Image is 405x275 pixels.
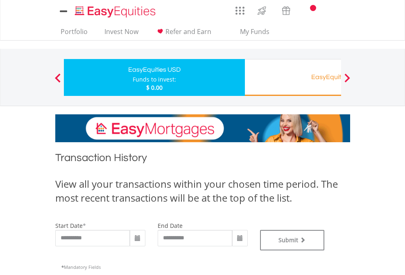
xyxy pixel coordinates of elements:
[255,4,269,17] img: thrive-v2.svg
[339,77,355,86] button: Next
[235,6,244,15] img: grid-menu-icon.svg
[152,27,215,40] a: Refer and Earn
[133,75,176,84] div: Funds to invest:
[260,230,325,250] button: Submit
[57,27,91,40] a: Portfolio
[55,177,350,205] div: View all your transactions within your chosen time period. The most recent transactions will be a...
[298,2,319,18] a: Notifications
[55,150,350,169] h1: Transaction History
[69,64,240,75] div: EasyEquities USD
[228,26,282,37] span: My Funds
[55,114,350,142] img: EasyMortage Promotion Banner
[165,27,211,36] span: Refer and Earn
[340,2,361,20] a: My Profile
[274,2,298,17] a: Vouchers
[146,84,163,91] span: $ 0.00
[72,2,159,18] a: Home page
[55,222,83,230] label: start date
[319,2,340,18] a: FAQ's and Support
[158,222,183,230] label: end date
[61,264,101,270] span: Mandatory Fields
[230,2,250,15] a: AppsGrid
[101,27,142,40] a: Invest Now
[73,5,159,18] img: EasyEquities_Logo.png
[50,77,66,86] button: Previous
[279,4,293,17] img: vouchers-v2.svg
